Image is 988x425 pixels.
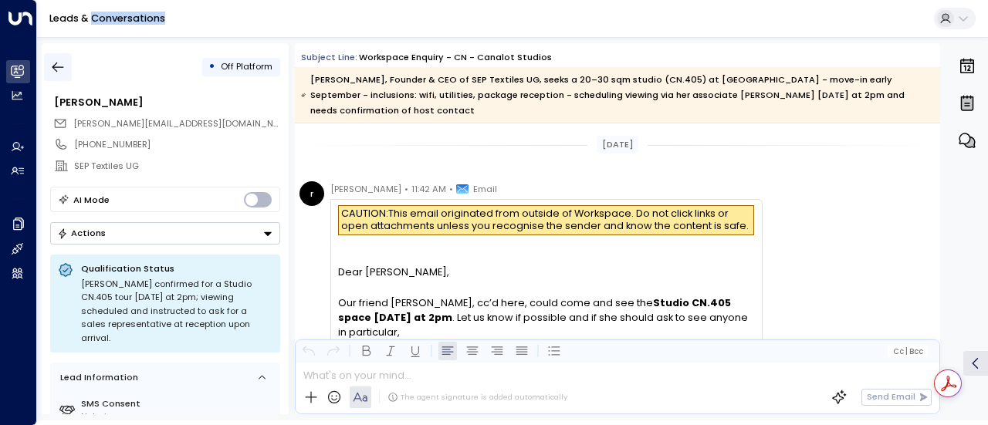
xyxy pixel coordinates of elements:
[653,296,731,309] b: Studio CN.405
[330,181,401,197] span: [PERSON_NAME]
[81,278,272,346] div: [PERSON_NAME] confirmed for a Studio CN.405 tour [DATE] at 2pm; viewing scheduled and instructed ...
[411,181,446,197] span: 11:42 AM
[301,72,932,118] div: [PERSON_NAME], Founder & CEO of SEP Textiles UG, seeks a 20–30 sqm studio (CN.405) at [GEOGRAPHIC...
[299,181,324,206] div: r
[338,311,452,324] b: space [DATE] at 2pm
[324,342,343,360] button: Redo
[905,347,908,356] span: |
[81,397,275,410] label: SMS Consent
[387,392,567,403] div: The agent signature is added automatically
[56,371,138,384] div: Lead Information
[449,181,453,197] span: •
[341,207,388,220] span: CAUTION:
[597,136,638,153] div: [DATE]
[893,347,923,356] span: Cc Bcc
[81,410,275,423] div: Not given
[338,296,653,309] font: Our friend [PERSON_NAME], cc’d here, could come and see the
[73,117,280,130] span: roberta@sepjordan.com
[473,181,497,197] span: Email
[74,138,279,151] div: [PHONE_NUMBER]
[338,265,754,279] font: Dear [PERSON_NAME],
[81,262,272,275] p: Qualification Status
[299,342,318,360] button: Undo
[54,95,279,110] div: [PERSON_NAME]
[301,51,357,63] span: Subject Line:
[404,181,408,197] span: •
[49,12,165,25] a: Leads & Conversations
[57,228,106,238] div: Actions
[73,192,110,207] div: AI Mode
[73,117,295,130] span: [PERSON_NAME][EMAIL_ADDRESS][DOMAIN_NAME]
[221,60,272,73] span: Off Platform
[359,51,552,64] div: Workspace Enquiry - CN - Canalot Studios
[338,310,754,339] span: . Let us know if possible and if she should ask to see anyone in particular,
[50,222,280,245] button: Actions
[888,346,928,357] button: Cc|Bcc
[338,205,754,235] div: This email originated from outside of Workspace. Do not click links or open attachments unless yo...
[208,56,215,78] div: •
[74,160,279,173] div: SEP Textiles UG
[50,222,280,245] div: Button group with a nested menu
